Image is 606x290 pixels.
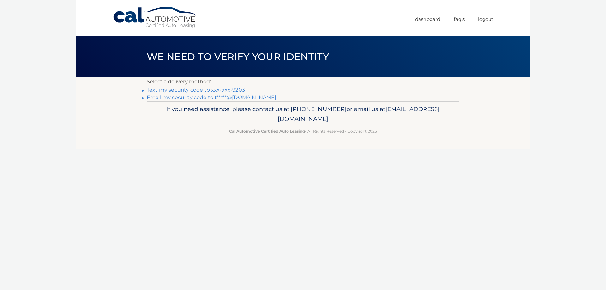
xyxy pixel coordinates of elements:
a: FAQ's [454,14,465,24]
strong: Cal Automotive Certified Auto Leasing [229,129,305,133]
p: - All Rights Reserved - Copyright 2025 [151,128,455,134]
span: [PHONE_NUMBER] [291,105,347,113]
a: Cal Automotive [113,6,198,29]
p: Select a delivery method: [147,77,459,86]
a: Dashboard [415,14,440,24]
a: Text my security code to xxx-xxx-9203 [147,87,245,93]
span: We need to verify your identity [147,51,329,62]
a: Logout [478,14,493,24]
p: If you need assistance, please contact us at: or email us at [151,104,455,124]
a: Email my security code to t*****@[DOMAIN_NAME] [147,94,276,100]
